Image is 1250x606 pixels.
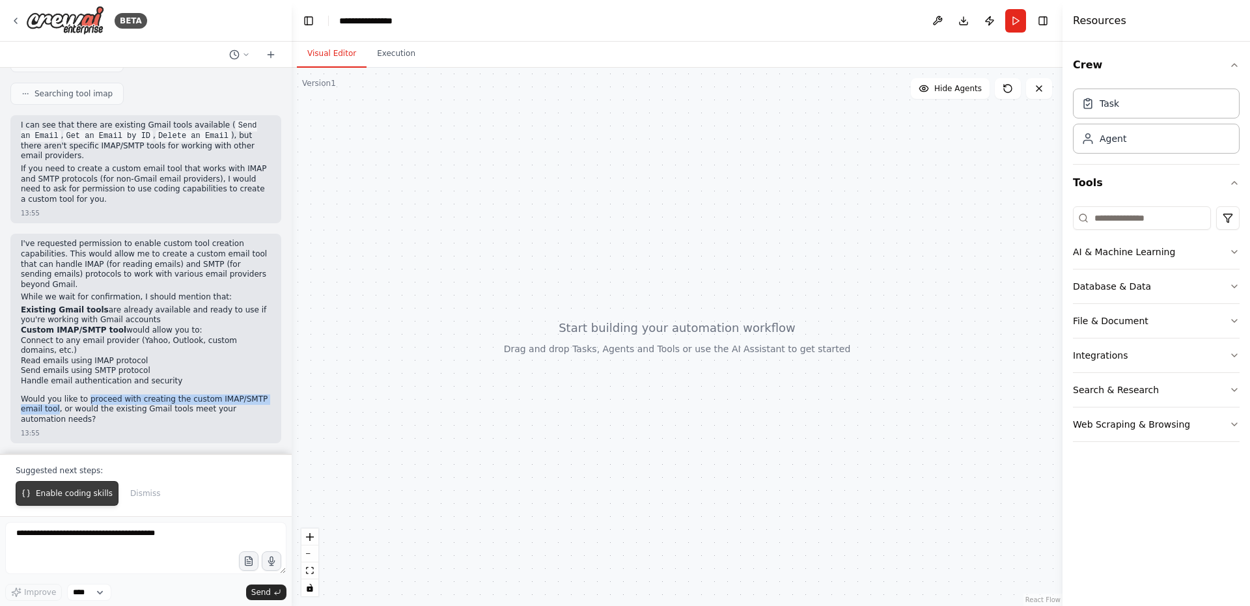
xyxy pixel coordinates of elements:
[21,428,40,438] div: 13:55
[21,376,271,387] li: Handle email authentication and security
[246,585,286,600] button: Send
[299,12,318,30] button: Hide left sidebar
[36,488,113,499] span: Enable coding skills
[911,78,990,99] button: Hide Agents
[35,89,113,99] span: Searching tool imap
[297,40,367,68] button: Visual Editor
[21,356,271,366] li: Read emails using IMAP protocol
[21,394,271,425] p: Would you like to proceed with creating the custom IMAP/SMTP email tool, or would the existing Gm...
[1100,97,1119,110] div: Task
[21,336,271,356] li: Connect to any email provider (Yahoo, Outlook, custom domains, etc.)
[21,120,257,142] code: Send an Email
[301,579,318,596] button: toggle interactivity
[934,83,982,94] span: Hide Agents
[1073,418,1190,431] div: Web Scraping & Browsing
[239,551,258,571] button: Upload files
[21,239,271,290] p: I've requested permission to enable custom tool creation capabilities. This would allow me to cre...
[1073,373,1240,407] button: Search & Research
[302,78,336,89] div: Version 1
[1034,12,1052,30] button: Hide right sidebar
[1073,383,1159,396] div: Search & Research
[130,488,160,499] span: Dismiss
[1073,349,1128,362] div: Integrations
[21,208,40,218] div: 13:55
[21,325,271,387] li: would allow you to:
[24,587,56,598] span: Improve
[63,130,153,142] code: Get an Email by ID
[1025,596,1061,603] a: React Flow attribution
[1073,13,1126,29] h4: Resources
[262,551,281,571] button: Click to speak your automation idea
[1073,338,1240,372] button: Integrations
[1073,407,1240,441] button: Web Scraping & Browsing
[21,120,271,161] p: I can see that there are existing Gmail tools available ( , , ), but there aren't specific IMAP/S...
[21,305,271,325] li: are already available and ready to use if you're working with Gmail accounts
[301,529,318,545] button: zoom in
[301,545,318,562] button: zoom out
[16,481,118,506] button: Enable coding skills
[156,130,231,142] code: Delete an Email
[339,14,408,27] nav: breadcrumb
[1073,47,1240,83] button: Crew
[301,562,318,579] button: fit view
[21,305,109,314] strong: Existing Gmail tools
[1073,304,1240,338] button: File & Document
[301,529,318,596] div: React Flow controls
[1073,83,1240,164] div: Crew
[21,325,126,335] strong: Custom IMAP/SMTP tool
[260,47,281,62] button: Start a new chat
[1073,280,1151,293] div: Database & Data
[1073,235,1240,269] button: AI & Machine Learning
[16,465,276,476] p: Suggested next steps:
[1073,314,1148,327] div: File & Document
[21,366,271,376] li: Send emails using SMTP protocol
[1100,132,1126,145] div: Agent
[1073,269,1240,303] button: Database & Data
[224,47,255,62] button: Switch to previous chat
[21,164,271,204] p: If you need to create a custom email tool that works with IMAP and SMTP protocols (for non-Gmail ...
[115,13,147,29] div: BETA
[26,6,104,35] img: Logo
[251,587,271,598] span: Send
[1073,201,1240,452] div: Tools
[1073,245,1175,258] div: AI & Machine Learning
[1073,165,1240,201] button: Tools
[367,40,426,68] button: Execution
[5,584,62,601] button: Improve
[124,481,167,506] button: Dismiss
[21,292,271,303] p: While we wait for confirmation, I should mention that:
